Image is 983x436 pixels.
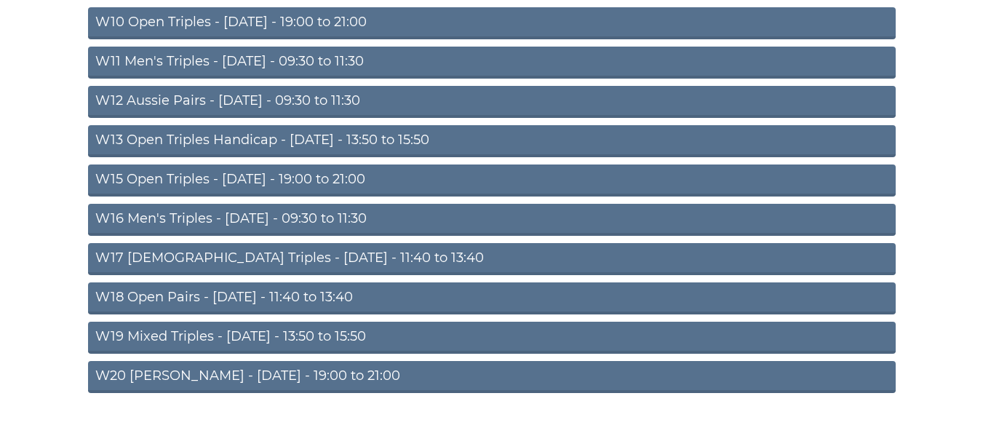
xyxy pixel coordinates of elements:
a: W12 Aussie Pairs - [DATE] - 09:30 to 11:30 [88,86,896,118]
a: W18 Open Pairs - [DATE] - 11:40 to 13:40 [88,282,896,314]
a: W10 Open Triples - [DATE] - 19:00 to 21:00 [88,7,896,39]
a: W11 Men's Triples - [DATE] - 09:30 to 11:30 [88,47,896,79]
a: W16 Men's Triples - [DATE] - 09:30 to 11:30 [88,204,896,236]
a: W13 Open Triples Handicap - [DATE] - 13:50 to 15:50 [88,125,896,157]
a: W15 Open Triples - [DATE] - 19:00 to 21:00 [88,165,896,197]
a: W19 Mixed Triples - [DATE] - 13:50 to 15:50 [88,322,896,354]
a: W20 [PERSON_NAME] - [DATE] - 19:00 to 21:00 [88,361,896,393]
a: W17 [DEMOGRAPHIC_DATA] Triples - [DATE] - 11:40 to 13:40 [88,243,896,275]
